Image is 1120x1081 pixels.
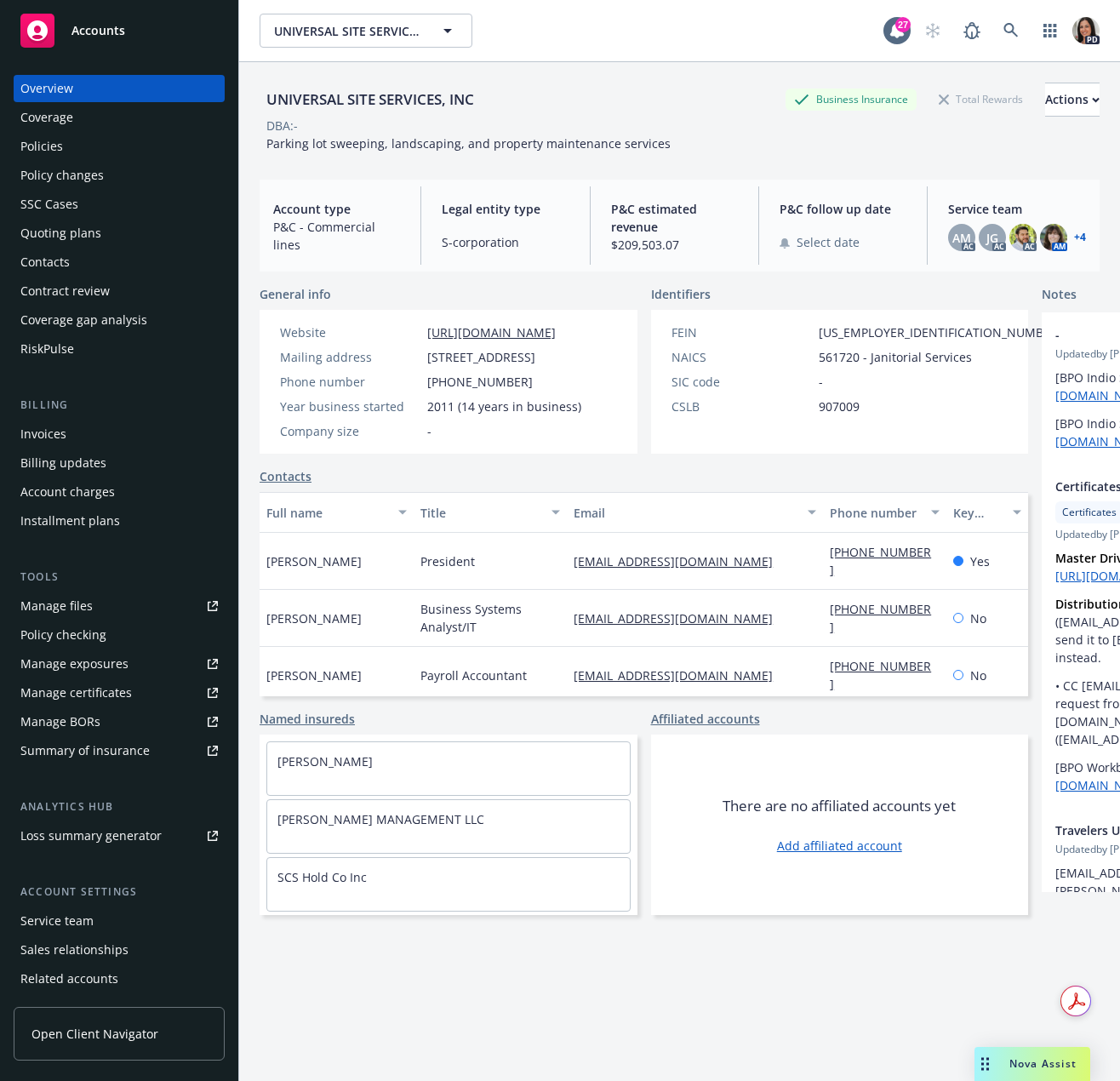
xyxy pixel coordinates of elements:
[277,811,484,827] a: [PERSON_NAME] MANAGEMENT LLC
[280,348,420,366] div: Mailing address
[14,7,225,54] a: Accounts
[14,335,225,363] a: RiskPulse
[830,658,931,692] a: [PHONE_NUMBER]
[20,965,118,992] div: Related accounts
[266,666,362,684] span: [PERSON_NAME]
[274,22,421,40] span: UNIVERSAL SITE SERVICES, INC
[273,200,400,218] span: Account type
[14,650,225,678] a: Manage exposures
[20,621,106,649] div: Policy checking
[260,710,355,728] a: Named insureds
[266,117,298,134] div: DBA: -
[14,449,225,477] a: Billing updates
[260,89,481,111] div: UNIVERSAL SITE SERVICES, INC
[786,89,917,110] div: Business Insurance
[260,285,331,303] span: General info
[574,667,786,683] a: [EMAIL_ADDRESS][DOMAIN_NAME]
[20,507,120,535] div: Installment plans
[14,478,225,506] a: Account charges
[651,285,711,303] span: Identifiers
[14,507,225,535] a: Installment plans
[260,14,472,48] button: UNIVERSAL SITE SERVICES, INC
[20,191,78,218] div: SSC Cases
[797,233,860,251] span: Select date
[14,884,225,901] div: Account settings
[14,133,225,160] a: Policies
[427,422,431,440] span: -
[952,229,971,247] span: AM
[14,907,225,935] a: Service team
[830,504,920,522] div: Phone number
[723,796,956,816] span: There are no affiliated accounts yet
[280,398,420,415] div: Year business started
[420,552,475,570] span: President
[20,277,110,305] div: Contract review
[948,200,1086,218] span: Service team
[671,348,812,366] div: NAICS
[819,348,972,366] span: 561720 - Janitorial Services
[14,679,225,706] a: Manage certificates
[14,798,225,815] div: Analytics hub
[20,162,104,189] div: Policy changes
[14,592,225,620] a: Manage files
[611,200,738,236] span: P&C estimated revenue
[14,420,225,448] a: Invoices
[20,592,93,620] div: Manage files
[427,373,533,391] span: [PHONE_NUMBER]
[1062,505,1117,520] span: Certificates
[442,200,569,218] span: Legal entity type
[280,422,420,440] div: Company size
[14,104,225,131] a: Coverage
[14,965,225,992] a: Related accounts
[955,14,989,48] a: Report a Bug
[823,492,946,533] button: Phone number
[20,478,115,506] div: Account charges
[946,492,1028,533] button: Key contact
[260,492,414,533] button: Full name
[1042,285,1077,306] span: Notes
[260,467,311,485] a: Contacts
[20,822,162,849] div: Loss summary generator
[1045,83,1100,117] button: Actions
[14,249,225,276] a: Contacts
[20,75,73,102] div: Overview
[277,869,367,885] a: SCS Hold Co Inc
[277,753,373,769] a: [PERSON_NAME]
[895,17,911,32] div: 27
[266,609,362,627] span: [PERSON_NAME]
[1033,14,1067,48] a: Switch app
[777,837,902,855] a: Add affiliated account
[567,492,823,533] button: Email
[953,504,1003,522] div: Key contact
[14,936,225,964] a: Sales relationships
[427,348,535,366] span: [STREET_ADDRESS]
[14,162,225,189] a: Policy changes
[574,610,786,626] a: [EMAIL_ADDRESS][DOMAIN_NAME]
[611,236,738,254] span: $209,503.07
[14,191,225,218] a: SSC Cases
[20,133,63,160] div: Policies
[1074,232,1086,243] a: +4
[14,708,225,735] a: Manage BORs
[14,306,225,334] a: Coverage gap analysis
[651,710,760,728] a: Affiliated accounts
[14,397,225,414] div: Billing
[14,621,225,649] a: Policy checking
[819,398,860,415] span: 907009
[71,24,125,37] span: Accounts
[266,504,388,522] div: Full name
[427,398,581,415] span: 2011 (14 years in business)
[266,552,362,570] span: [PERSON_NAME]
[20,708,100,735] div: Manage BORs
[31,1025,158,1043] span: Open Client Navigator
[20,306,147,334] div: Coverage gap analysis
[671,323,812,341] div: FEIN
[20,936,129,964] div: Sales relationships
[930,89,1031,110] div: Total Rewards
[830,601,931,635] a: [PHONE_NUMBER]
[970,609,986,627] span: No
[780,200,906,218] span: P&C follow up date
[14,569,225,586] div: Tools
[14,822,225,849] a: Loss summary generator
